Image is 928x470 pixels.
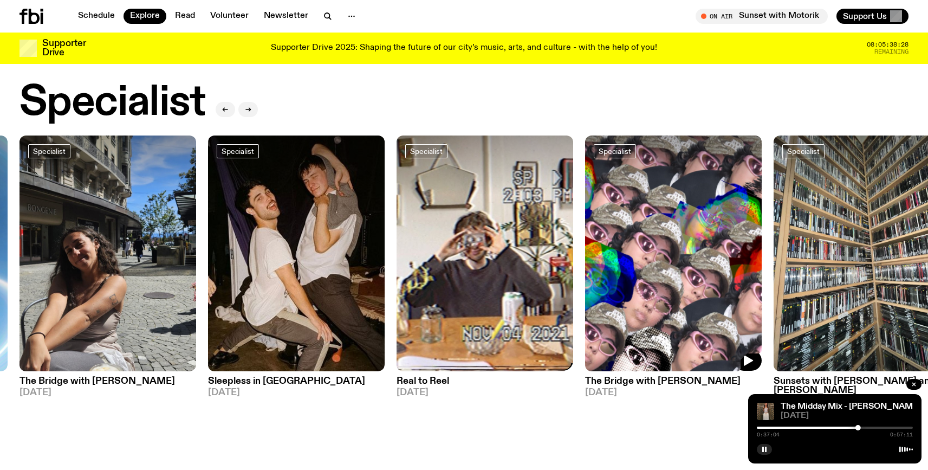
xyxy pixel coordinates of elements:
[781,412,913,420] span: [DATE]
[208,136,385,371] img: Marcus Whale is on the left, bent to his knees and arching back with a gleeful look his face He i...
[836,9,908,24] button: Support Us
[20,82,205,124] h2: Specialist
[696,9,828,24] button: On AirSunset with Motorik
[397,371,573,397] a: Real to Reel[DATE]
[397,377,573,386] h3: Real to Reel
[781,402,921,411] a: The Midday Mix - [PERSON_NAME]
[257,9,315,24] a: Newsletter
[787,147,820,155] span: Specialist
[222,147,254,155] span: Specialist
[33,147,66,155] span: Specialist
[867,42,908,48] span: 08:05:38:28
[890,432,913,437] span: 0:57:11
[204,9,255,24] a: Volunteer
[124,9,166,24] a: Explore
[397,388,573,397] span: [DATE]
[20,388,196,397] span: [DATE]
[208,377,385,386] h3: Sleepless in [GEOGRAPHIC_DATA]
[874,49,908,55] span: Remaining
[208,371,385,397] a: Sleepless in [GEOGRAPHIC_DATA][DATE]
[405,144,447,158] a: Specialist
[585,388,762,397] span: [DATE]
[585,371,762,397] a: The Bridge with [PERSON_NAME][DATE]
[28,144,70,158] a: Specialist
[217,144,259,158] a: Specialist
[757,432,780,437] span: 0:37:04
[208,388,385,397] span: [DATE]
[599,147,631,155] span: Specialist
[843,11,887,21] span: Support Us
[20,371,196,397] a: The Bridge with [PERSON_NAME][DATE]
[782,144,825,158] a: Specialist
[42,39,86,57] h3: Supporter Drive
[585,377,762,386] h3: The Bridge with [PERSON_NAME]
[397,136,573,371] img: Jasper Craig Adams holds a vintage camera to his eye, obscuring his face. He is wearing a grey ju...
[594,144,636,158] a: Specialist
[410,147,443,155] span: Specialist
[168,9,202,24] a: Read
[20,377,196,386] h3: The Bridge with [PERSON_NAME]
[271,43,657,53] p: Supporter Drive 2025: Shaping the future of our city’s music, arts, and culture - with the help o...
[72,9,121,24] a: Schedule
